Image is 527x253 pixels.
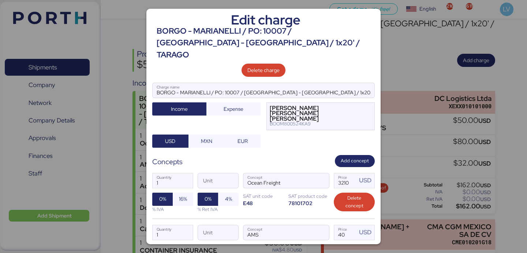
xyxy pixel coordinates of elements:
button: ConceptConcept [314,227,329,242]
span: 16% [179,195,187,203]
button: Income [152,102,206,116]
button: USD [152,135,188,148]
button: ConceptConcept [314,175,329,190]
span: USD [165,137,175,146]
div: BORGO - MARIANELLI / PO: 10007 / [GEOGRAPHIC_DATA] - [GEOGRAPHIC_DATA] / 1x20' / TARAGO [157,25,375,61]
div: % Ret IVA [198,206,239,213]
div: SAT product code [288,193,329,200]
div: % IVA [152,206,193,213]
input: Unit [198,173,238,188]
button: Delete charge [242,64,285,77]
div: SAT unit code [243,193,284,200]
div: USD [359,228,374,237]
span: Delete concept [340,194,369,210]
div: Edit charge [157,15,375,25]
input: Quantity [153,173,193,188]
input: Unit [198,225,238,240]
span: Expense [224,105,243,113]
button: EUR [224,135,261,148]
input: Price [334,225,357,240]
button: Delete concept [334,193,375,212]
div: 78101702 [288,200,329,207]
div: Concepts [152,156,183,167]
button: 0% [152,193,173,206]
span: Income [171,105,188,113]
input: Concept [243,173,311,188]
input: Quantity [153,225,193,240]
span: MXN [201,137,212,146]
div: USD [359,176,374,185]
span: EUR [238,137,248,146]
button: 4% [218,193,239,206]
span: 0% [205,195,212,203]
span: Add concept [341,157,369,165]
button: Add concept [335,155,375,167]
div: [PERSON_NAME] [PERSON_NAME] [PERSON_NAME] [270,106,364,121]
input: Price [334,173,357,188]
div: E48 [243,200,284,207]
span: 4% [225,195,232,203]
button: Expense [206,102,261,116]
input: Concept [243,225,311,240]
div: BOOM800524KA9 [270,121,364,126]
button: 0% [198,193,218,206]
span: Delete charge [247,66,280,75]
input: Charge name [153,83,374,98]
button: 16% [173,193,193,206]
button: MXN [188,135,225,148]
span: 0% [159,195,166,203]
